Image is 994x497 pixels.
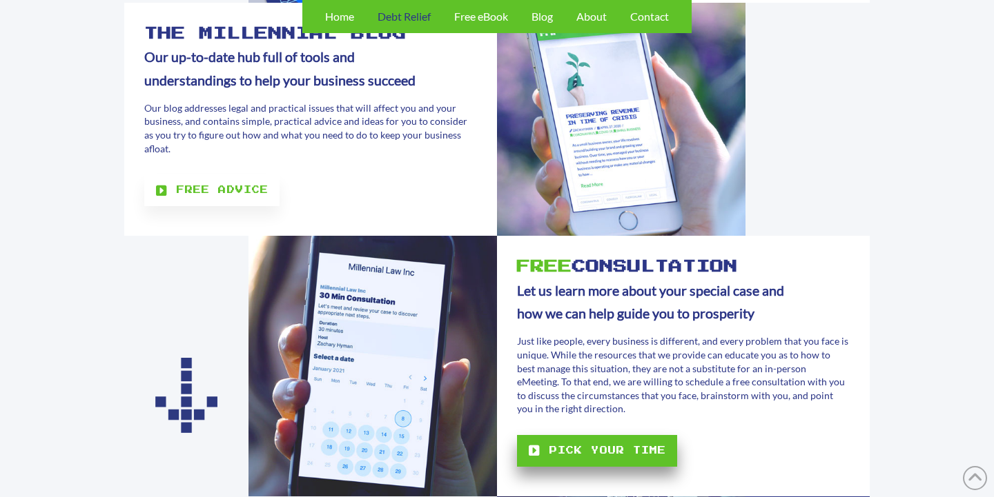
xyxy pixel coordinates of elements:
[549,444,667,458] span: Pick your time
[963,466,987,490] a: Back to Top
[576,11,607,22] span: About
[517,435,677,467] a: Pick your time
[454,11,508,22] span: Free eBook
[144,27,407,41] b: The Millennial Blog
[630,11,669,22] span: Contact
[517,260,572,274] span: Free
[517,335,848,414] span: Just like people, every business is different, and every problem that you face is unique. While t...
[532,11,553,22] span: Blog
[378,11,431,22] span: Debt Relief
[325,11,354,22] span: Home
[144,102,467,154] span: Our blog addresses legal and practical issues that will affect you and your business, and contain...
[177,183,269,197] span: Free Advice
[517,260,738,274] b: Consultation
[144,49,416,88] b: Our up-to-date hub full of tools and understandings to help your business succeed
[517,283,784,321] b: Let us learn more about your special case and how we can help guide you to prosperity
[144,174,280,206] a: Free Advice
